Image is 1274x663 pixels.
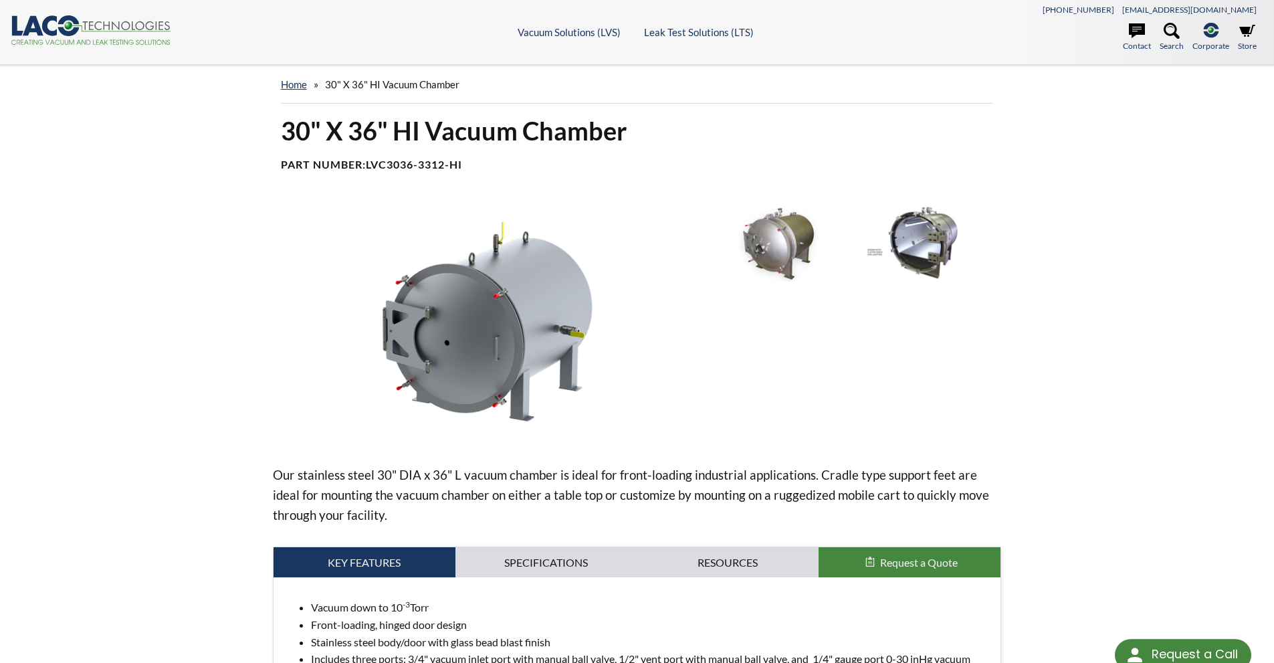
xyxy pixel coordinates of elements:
span: Request a Quote [880,556,958,569]
a: Specifications [455,547,637,578]
a: Key Features [274,547,455,578]
a: Contact [1123,23,1151,52]
a: home [281,78,307,90]
a: Leak Test Solutions (LTS) [644,26,754,38]
a: Store [1238,23,1257,52]
span: Corporate [1192,39,1229,52]
p: Our stainless steel 30" DIA x 36" L vacuum chamber is ideal for front-loading industrial applicat... [273,465,1002,525]
h1: 30" X 36" HI Vacuum Chamber [281,114,994,147]
span: 30" X 36" HI Vacuum Chamber [325,78,459,90]
li: Front-loading, hinged door design [311,616,990,634]
h4: Part Number: [281,158,994,172]
a: [PHONE_NUMBER] [1043,5,1114,15]
a: Search [1160,23,1184,52]
a: Resources [637,547,819,578]
div: » [281,66,994,104]
a: [EMAIL_ADDRESS][DOMAIN_NAME] [1122,5,1257,15]
img: SS Horizontal Industrial Vacuum Chamber, right side angle view [273,204,700,444]
b: LVC3036-3312-HI [366,158,462,171]
sup: -3 [403,599,410,609]
li: Stainless steel body/door with glass bead blast finish [311,634,990,651]
img: Custom Vacuum Chamber with Hinged Door, front angle view [710,204,849,282]
img: Vacuum Chamber with acrylic door, custom shelf and lighting, front view [855,204,994,282]
li: Vacuum down to 10 Torr [311,599,990,616]
button: Request a Quote [819,547,1000,578]
a: Vacuum Solutions (LVS) [518,26,621,38]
